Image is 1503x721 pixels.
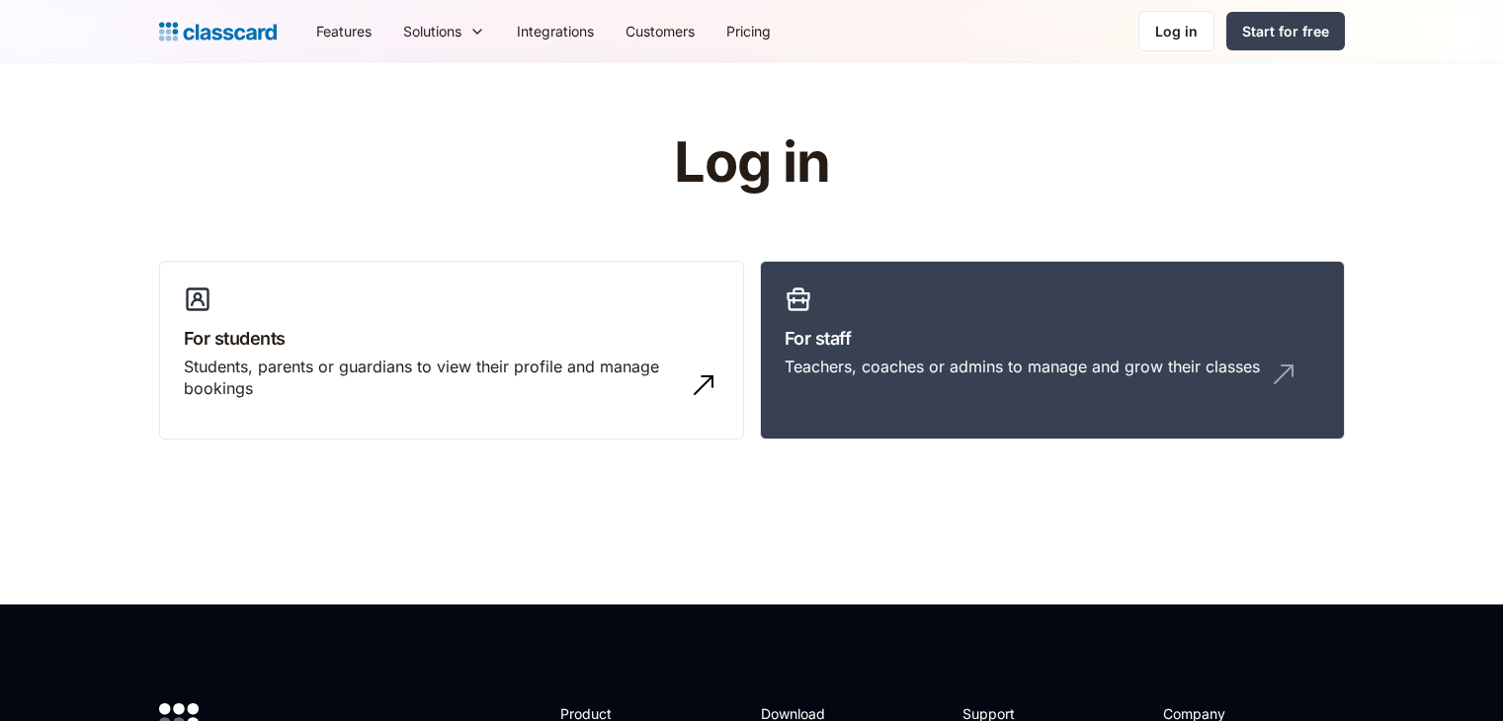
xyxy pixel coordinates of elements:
[785,325,1320,352] h3: For staff
[1138,11,1214,51] a: Log in
[1226,12,1345,50] a: Start for free
[300,9,387,53] a: Features
[387,9,501,53] div: Solutions
[159,18,277,45] a: home
[1242,21,1329,41] div: Start for free
[1155,21,1198,41] div: Log in
[184,325,719,352] h3: For students
[760,261,1345,441] a: For staffTeachers, coaches or admins to manage and grow their classes
[184,356,680,400] div: Students, parents or guardians to view their profile and manage bookings
[610,9,710,53] a: Customers
[159,261,744,441] a: For studentsStudents, parents or guardians to view their profile and manage bookings
[501,9,610,53] a: Integrations
[710,9,787,53] a: Pricing
[785,356,1260,377] div: Teachers, coaches or admins to manage and grow their classes
[403,21,461,41] div: Solutions
[438,132,1065,194] h1: Log in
